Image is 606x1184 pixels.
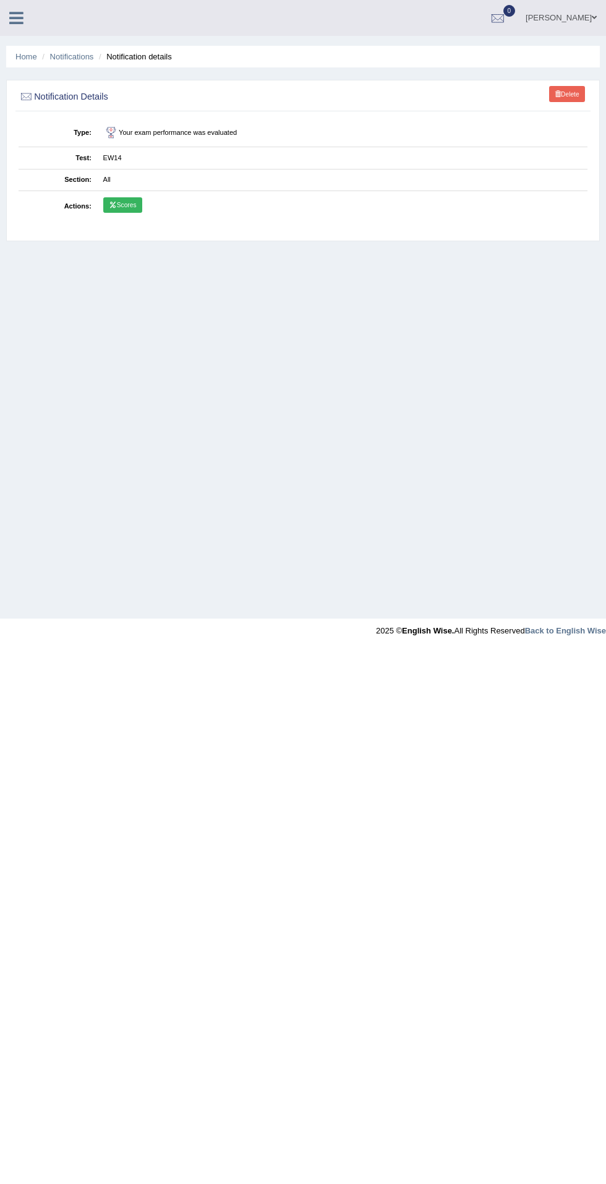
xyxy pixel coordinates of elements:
td: All [97,169,587,191]
a: Home [15,52,37,61]
th: Actions [19,191,98,221]
div: 2025 © All Rights Reserved [376,619,606,637]
a: Delete [549,86,585,102]
strong: English Wise. [402,626,454,635]
a: Back to English Wise [525,626,606,635]
td: Your exam performance was evaluated [97,119,587,147]
td: EW14 [97,147,587,169]
th: Test [19,147,98,169]
span: 0 [503,5,516,17]
th: Section [19,169,98,191]
a: Notifications [50,52,94,61]
a: Scores [103,197,142,213]
th: Type [19,119,98,147]
li: Notification details [96,51,172,62]
h2: Notification Details [19,89,372,105]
